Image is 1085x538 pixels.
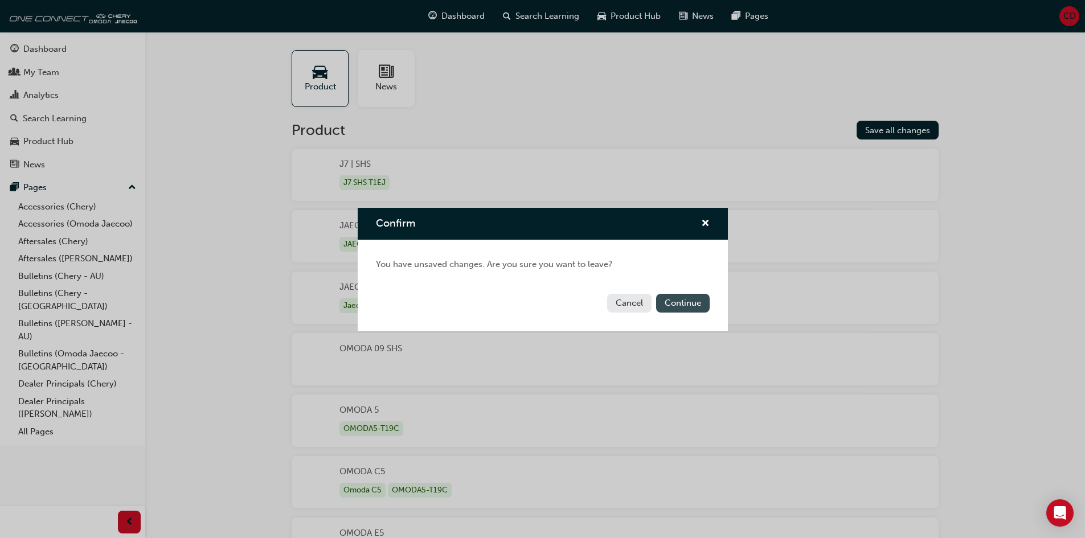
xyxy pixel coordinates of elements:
[376,217,415,229] span: Confirm
[656,294,710,313] button: Continue
[358,208,728,331] div: Confirm
[1046,499,1074,527] div: Open Intercom Messenger
[701,217,710,231] button: cross-icon
[701,219,710,229] span: cross-icon
[358,240,728,289] div: You have unsaved changes. Are you sure you want to leave?
[607,294,652,313] button: Cancel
